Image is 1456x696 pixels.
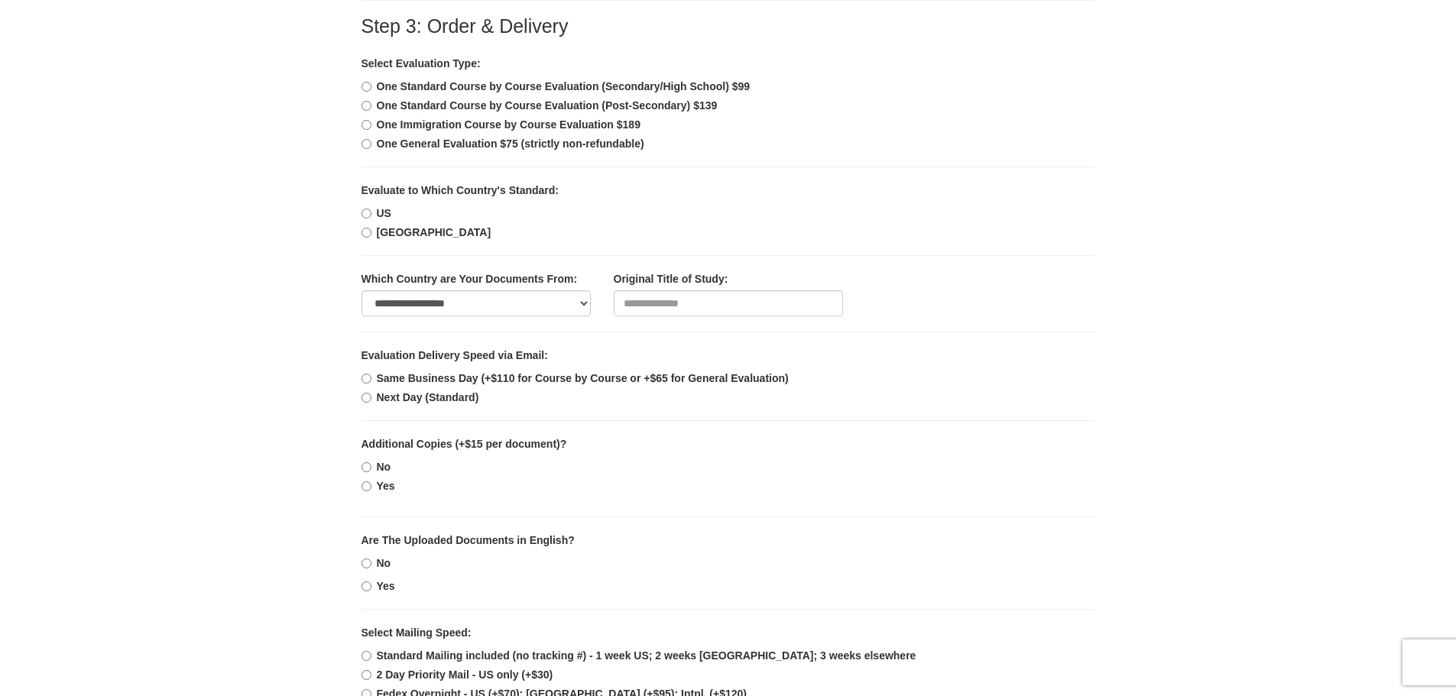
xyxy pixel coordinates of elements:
[1156,151,1456,696] iframe: LiveChat chat widget
[377,557,391,569] b: No
[362,626,472,639] b: Select Mailing Speed:
[362,82,371,92] input: One Standard Course by Course Evaluation (Secondary/High School) $99
[362,101,371,111] input: One Standard Course by Course Evaluation (Post-Secondary) $139
[362,209,371,219] input: US
[377,391,479,403] b: Next Day (Standard)
[362,534,575,546] b: Are The Uploaded Documents in English?
[362,438,567,450] b: Additional Copies (+$15 per document)?
[362,558,371,568] input: No
[377,226,491,238] b: [GEOGRAPHIC_DATA]
[377,207,391,219] b: US
[362,670,371,680] input: 2 Day Priority Mail - US only (+$30)
[362,349,548,361] b: Evaluation Delivery Speed via Email:
[362,228,371,238] input: [GEOGRAPHIC_DATA]
[362,16,569,37] label: Step 3: Order & Delivery
[362,651,371,661] input: Standard Mailing included (no tracking #) - 1 week US; 2 weeks [GEOGRAPHIC_DATA]; 3 weeks elsewhere
[362,462,371,472] input: No
[362,271,578,286] label: Which Country are Your Documents From:
[377,118,640,131] b: One Immigration Course by Course Evaluation $189
[377,138,644,150] b: One General Evaluation $75 (strictly non-refundable)
[377,461,391,473] b: No
[377,480,395,492] b: Yes
[377,372,789,384] b: Same Business Day (+$110 for Course by Course or +$65 for General Evaluation)
[362,374,371,384] input: Same Business Day (+$110 for Course by Course or +$65 for General Evaluation)
[377,99,718,112] b: One Standard Course by Course Evaluation (Post-Secondary) $139
[362,120,371,130] input: One Immigration Course by Course Evaluation $189
[362,393,371,403] input: Next Day (Standard)
[377,668,553,681] b: 2 Day Priority Mail - US only (+$30)
[362,184,559,196] b: Evaluate to Which Country's Standard:
[362,139,371,149] input: One General Evaluation $75 (strictly non-refundable)
[362,57,481,70] b: Select Evaluation Type:
[377,580,395,592] b: Yes
[614,271,728,286] label: Original Title of Study:
[377,80,751,92] b: One Standard Course by Course Evaluation (Secondary/High School) $99
[362,481,371,491] input: Yes
[362,581,371,591] input: Yes
[377,649,916,662] b: Standard Mailing included (no tracking #) - 1 week US; 2 weeks [GEOGRAPHIC_DATA]; 3 weeks elsewhere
